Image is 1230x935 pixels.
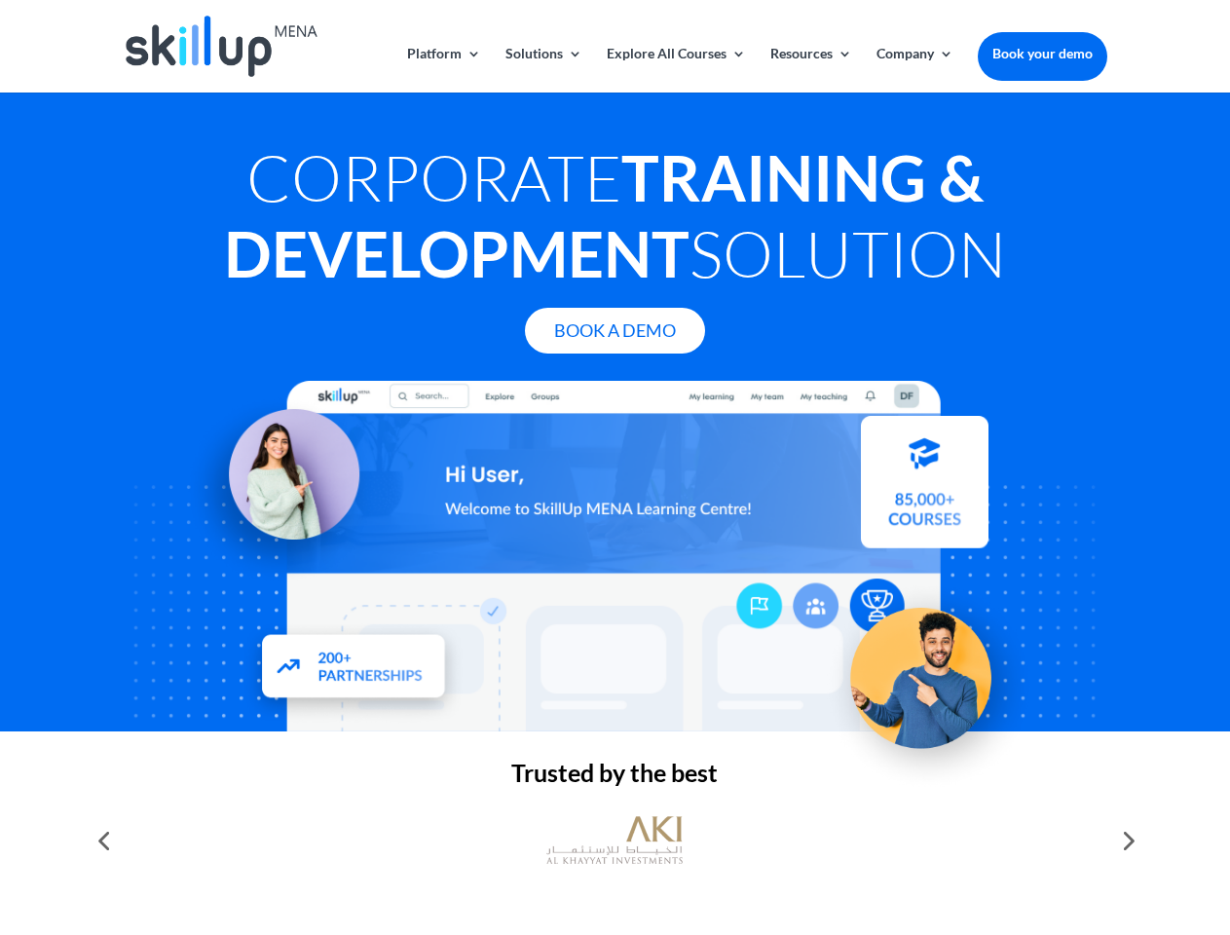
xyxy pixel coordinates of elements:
[978,32,1107,75] a: Book your demo
[770,47,852,93] a: Resources
[607,47,746,93] a: Explore All Courses
[126,16,317,77] img: Skillup Mena
[861,424,988,556] img: Courses library - SkillUp MENA
[876,47,953,93] a: Company
[224,139,984,291] strong: Training & Development
[123,139,1106,301] h1: Corporate Solution
[182,387,379,583] img: Learning Management Solution - SkillUp
[822,567,1038,783] img: Upskill your workforce - SkillUp
[546,806,683,875] img: al khayyat investments logo
[123,761,1106,795] h2: Trusted by the best
[525,308,705,354] a: Book A Demo
[242,617,467,723] img: Partners - SkillUp Mena
[407,47,481,93] a: Platform
[505,47,582,93] a: Solutions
